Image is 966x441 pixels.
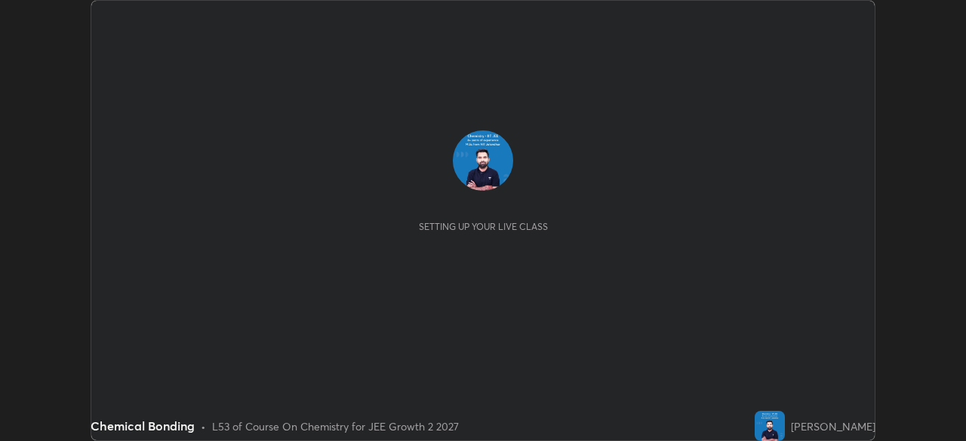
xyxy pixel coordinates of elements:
img: 5d08488de79a497091e7e6dfb017ba0b.jpg [755,411,785,441]
div: [PERSON_NAME] [791,418,875,434]
div: • [201,418,206,434]
img: 5d08488de79a497091e7e6dfb017ba0b.jpg [453,130,513,191]
div: L53 of Course On Chemistry for JEE Growth 2 2027 [212,418,459,434]
div: Chemical Bonding [91,417,195,435]
div: Setting up your live class [419,221,548,232]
